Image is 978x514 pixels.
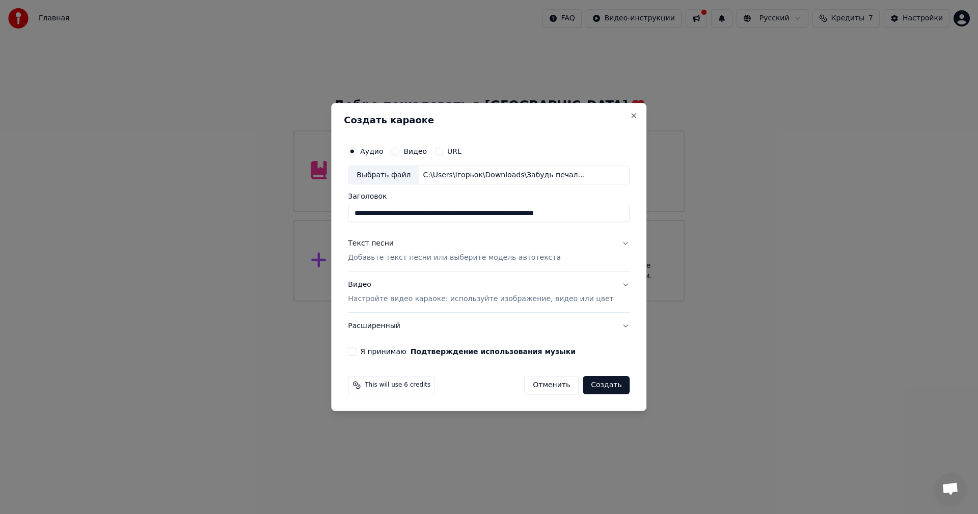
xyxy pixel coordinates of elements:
div: Текст песни [348,239,394,249]
button: Создать [583,376,630,394]
h2: Создать караоке [344,116,634,125]
label: Заголовок [348,193,630,200]
label: URL [447,148,461,155]
button: Отменить [524,376,579,394]
div: Выбрать файл [348,166,419,184]
label: Аудио [360,148,383,155]
div: Видео [348,280,613,305]
label: Я принимаю [360,348,576,355]
span: This will use 6 credits [365,381,430,389]
button: Расширенный [348,313,630,339]
button: ВидеоНастройте видео караоке: используйте изображение, видео или цвет [348,272,630,313]
p: Настройте видео караоке: используйте изображение, видео или цвет [348,294,613,304]
button: Текст песниДобавьте текст песни или выберите модель автотекста [348,231,630,272]
div: C:\Users\Ігорьок\Downloads\Забудь печаль (В.Зінкевич) AI RemiX (Symphonic metal ballad) [DOMAIN_N... [419,170,592,180]
label: Видео [403,148,427,155]
button: Я принимаю [411,348,576,355]
p: Добавьте текст песни или выберите модель автотекста [348,253,561,263]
